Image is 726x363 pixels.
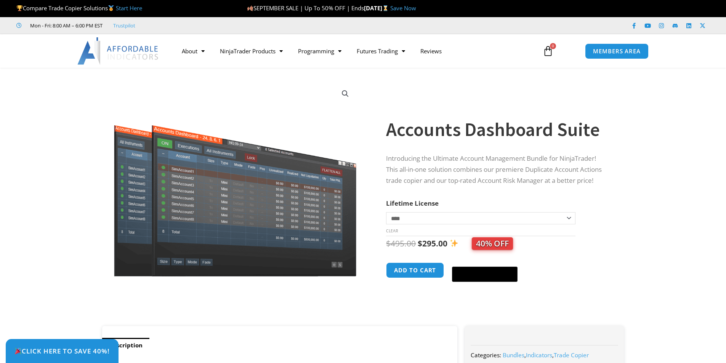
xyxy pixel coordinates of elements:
[116,4,142,12] a: Start Here
[16,4,142,12] span: Compare Trade Copier Solutions
[383,5,388,11] img: ⌛
[593,48,641,54] span: MEMBERS AREA
[531,40,565,62] a: 0
[113,81,358,277] img: Screenshot 2024-08-26 155710eeeee
[290,42,349,60] a: Programming
[247,5,253,11] img: 🍂
[108,5,114,11] img: 🥇
[386,238,391,249] span: $
[585,43,649,59] a: MEMBERS AREA
[349,42,413,60] a: Futures Trading
[364,4,390,12] strong: [DATE]
[418,238,447,249] bdi: 295.00
[550,43,556,49] span: 0
[15,348,21,354] img: 🎉
[14,348,110,354] span: Click Here to save 40%!
[386,228,398,233] a: Clear options
[247,4,364,12] span: SEPTEMBER SALE | Up To 50% OFF | Ends
[338,87,352,101] a: View full-screen image gallery
[413,42,449,60] a: Reviews
[450,261,519,262] iframe: Secure payment input frame
[77,37,159,65] img: LogoAI | Affordable Indicators – NinjaTrader
[472,237,513,250] span: 40% OFF
[6,339,119,363] a: 🎉Click Here to save 40%!
[386,153,609,186] p: Introducing the Ultimate Account Management Bundle for NinjaTrader! This all-in-one solution comb...
[113,21,135,30] a: Trustpilot
[418,238,422,249] span: $
[386,199,439,208] label: Lifetime License
[390,4,416,12] a: Save Now
[28,21,103,30] span: Mon - Fri: 8:00 AM – 6:00 PM EST
[17,5,22,11] img: 🏆
[450,239,458,247] img: ✨
[212,42,290,60] a: NinjaTrader Products
[174,42,534,60] nav: Menu
[452,267,518,282] button: Buy with GPay
[174,42,212,60] a: About
[386,262,444,278] button: Add to cart
[386,238,416,249] bdi: 495.00
[386,116,609,143] h1: Accounts Dashboard Suite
